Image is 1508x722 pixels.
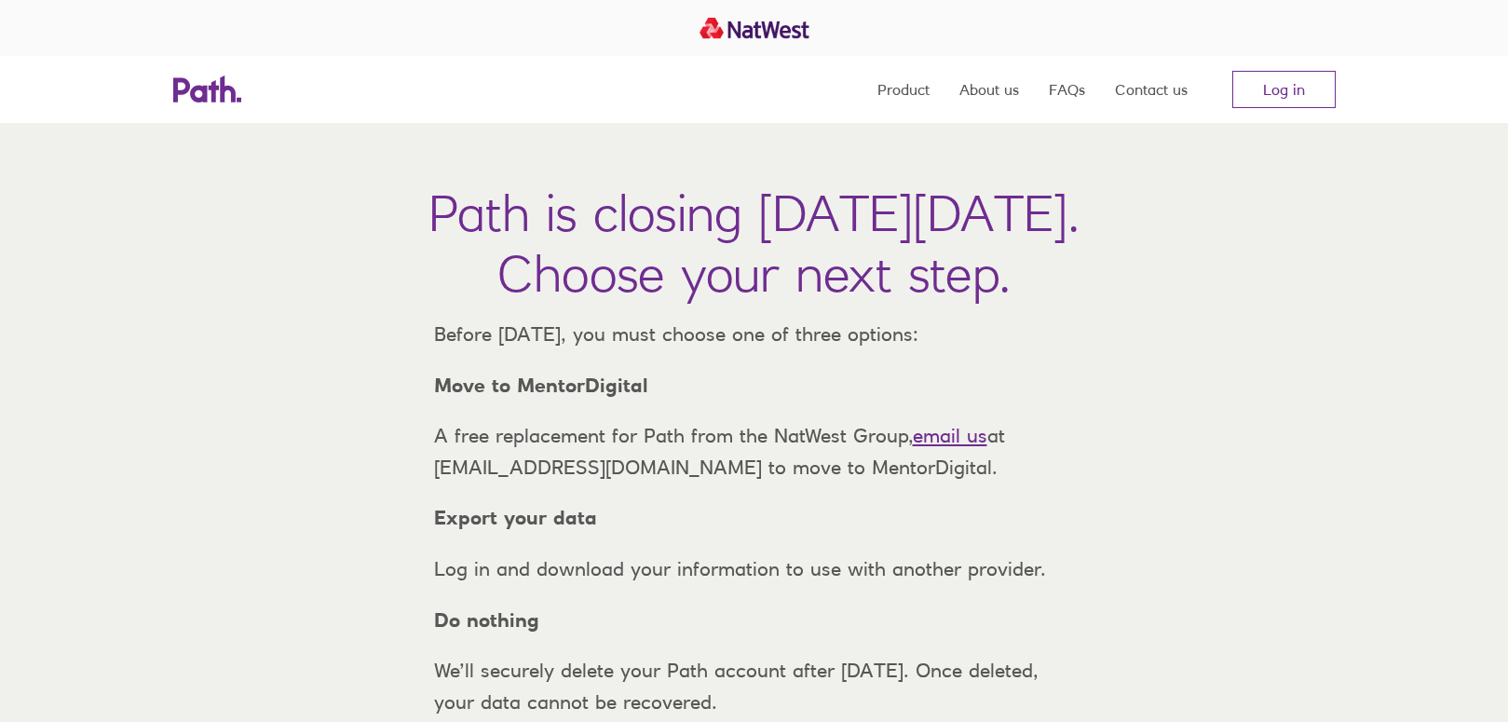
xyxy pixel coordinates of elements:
[434,608,539,632] strong: Do nothing
[419,420,1090,483] p: A free replacement for Path from the NatWest Group, at [EMAIL_ADDRESS][DOMAIN_NAME] to move to Me...
[434,506,597,529] strong: Export your data
[1232,71,1336,108] a: Log in
[1049,56,1085,123] a: FAQs
[419,319,1090,350] p: Before [DATE], you must choose one of three options:
[434,374,648,397] strong: Move to MentorDigital
[419,553,1090,585] p: Log in and download your information to use with another provider.
[877,56,930,123] a: Product
[1115,56,1188,123] a: Contact us
[419,655,1090,717] p: We’ll securely delete your Path account after [DATE]. Once deleted, your data cannot be recovered.
[428,183,1080,304] h1: Path is closing [DATE][DATE]. Choose your next step.
[959,56,1019,123] a: About us
[913,424,987,447] a: email us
